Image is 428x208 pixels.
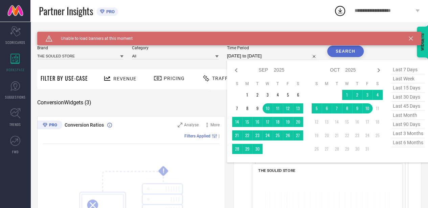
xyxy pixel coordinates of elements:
[342,103,352,113] td: Wed Oct 08 2025
[227,52,319,60] input: Select time period
[312,117,322,127] td: Sun Oct 12 2025
[352,144,362,154] td: Thu Oct 30 2025
[232,144,242,154] td: Sun Sep 28 2025
[332,130,342,140] td: Tue Oct 21 2025
[9,122,21,127] span: TRENDS
[263,81,273,86] th: Wednesday
[242,103,252,113] td: Mon Sep 08 2025
[375,66,383,74] div: Next month
[242,81,252,86] th: Monday
[312,103,322,113] td: Sun Oct 05 2025
[210,123,220,127] span: More
[362,144,373,154] td: Fri Oct 31 2025
[342,130,352,140] td: Wed Oct 22 2025
[41,74,88,82] span: Filter By Use-Case
[132,46,218,50] span: Category
[263,103,273,113] td: Wed Sep 10 2025
[332,81,342,86] th: Tuesday
[293,117,303,127] td: Sat Sep 20 2025
[362,103,373,113] td: Fri Oct 10 2025
[362,81,373,86] th: Friday
[322,144,332,154] td: Mon Oct 27 2025
[312,144,322,154] td: Sun Oct 26 2025
[391,83,425,93] span: last 15 days
[342,117,352,127] td: Wed Oct 15 2025
[164,76,185,81] span: Pricing
[273,103,283,113] td: Thu Sep 11 2025
[232,81,242,86] th: Sunday
[273,81,283,86] th: Thursday
[283,81,293,86] th: Friday
[293,130,303,140] td: Sat Sep 27 2025
[5,95,26,100] span: SUGGESTIONS
[184,123,199,127] span: Analyse
[342,90,352,100] td: Wed Oct 01 2025
[322,117,332,127] td: Mon Oct 13 2025
[283,90,293,100] td: Fri Sep 05 2025
[263,90,273,100] td: Wed Sep 03 2025
[252,103,263,113] td: Tue Sep 09 2025
[352,130,362,140] td: Thu Oct 23 2025
[219,134,220,138] span: |
[362,117,373,127] td: Fri Oct 17 2025
[342,144,352,154] td: Wed Oct 29 2025
[242,144,252,154] td: Mon Sep 29 2025
[322,130,332,140] td: Mon Oct 20 2025
[283,103,293,113] td: Fri Sep 12 2025
[227,46,319,50] span: Time Period
[352,103,362,113] td: Thu Oct 09 2025
[322,81,332,86] th: Monday
[293,103,303,113] td: Sat Sep 13 2025
[212,76,233,81] span: Traffic
[327,46,364,57] button: Search
[273,117,283,127] td: Thu Sep 18 2025
[322,103,332,113] td: Mon Oct 06 2025
[39,4,93,18] span: Partner Insights
[391,102,425,111] span: last 45 days
[6,67,25,72] span: WORKSPACE
[373,130,383,140] td: Sat Oct 25 2025
[263,130,273,140] td: Wed Sep 24 2025
[252,144,263,154] td: Tue Sep 30 2025
[252,81,263,86] th: Tuesday
[293,90,303,100] td: Sat Sep 06 2025
[37,32,84,37] span: SYSTEM WORKSPACE
[52,36,133,41] span: Unable to load banners at this moment
[332,144,342,154] td: Tue Oct 28 2025
[373,117,383,127] td: Sat Oct 18 2025
[12,149,19,154] span: FWD
[283,117,293,127] td: Fri Sep 19 2025
[113,76,136,81] span: Revenue
[391,74,425,83] span: last week
[242,130,252,140] td: Mon Sep 22 2025
[312,130,322,140] td: Sun Oct 19 2025
[352,117,362,127] td: Thu Oct 16 2025
[373,103,383,113] td: Sat Oct 11 2025
[105,9,115,14] span: PRO
[391,93,425,102] span: last 30 days
[391,138,425,147] span: last 6 months
[391,65,425,74] span: last 7 days
[293,81,303,86] th: Saturday
[162,167,164,175] tspan: !
[373,90,383,100] td: Sat Oct 04 2025
[232,130,242,140] td: Sun Sep 21 2025
[312,81,322,86] th: Sunday
[232,66,240,74] div: Previous month
[342,81,352,86] th: Wednesday
[273,130,283,140] td: Thu Sep 25 2025
[263,117,273,127] td: Wed Sep 17 2025
[242,117,252,127] td: Mon Sep 15 2025
[232,103,242,113] td: Sun Sep 07 2025
[5,40,25,45] span: SCORECARDS
[334,5,346,17] div: Open download list
[37,46,123,50] span: Brand
[37,99,91,106] span: Conversion Widgets ( 3 )
[391,111,425,120] span: last month
[332,117,342,127] td: Tue Oct 14 2025
[184,134,210,138] span: Filters Applied
[273,90,283,100] td: Thu Sep 04 2025
[65,122,104,128] span: Conversion Ratios
[252,130,263,140] td: Tue Sep 23 2025
[391,129,425,138] span: last 3 months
